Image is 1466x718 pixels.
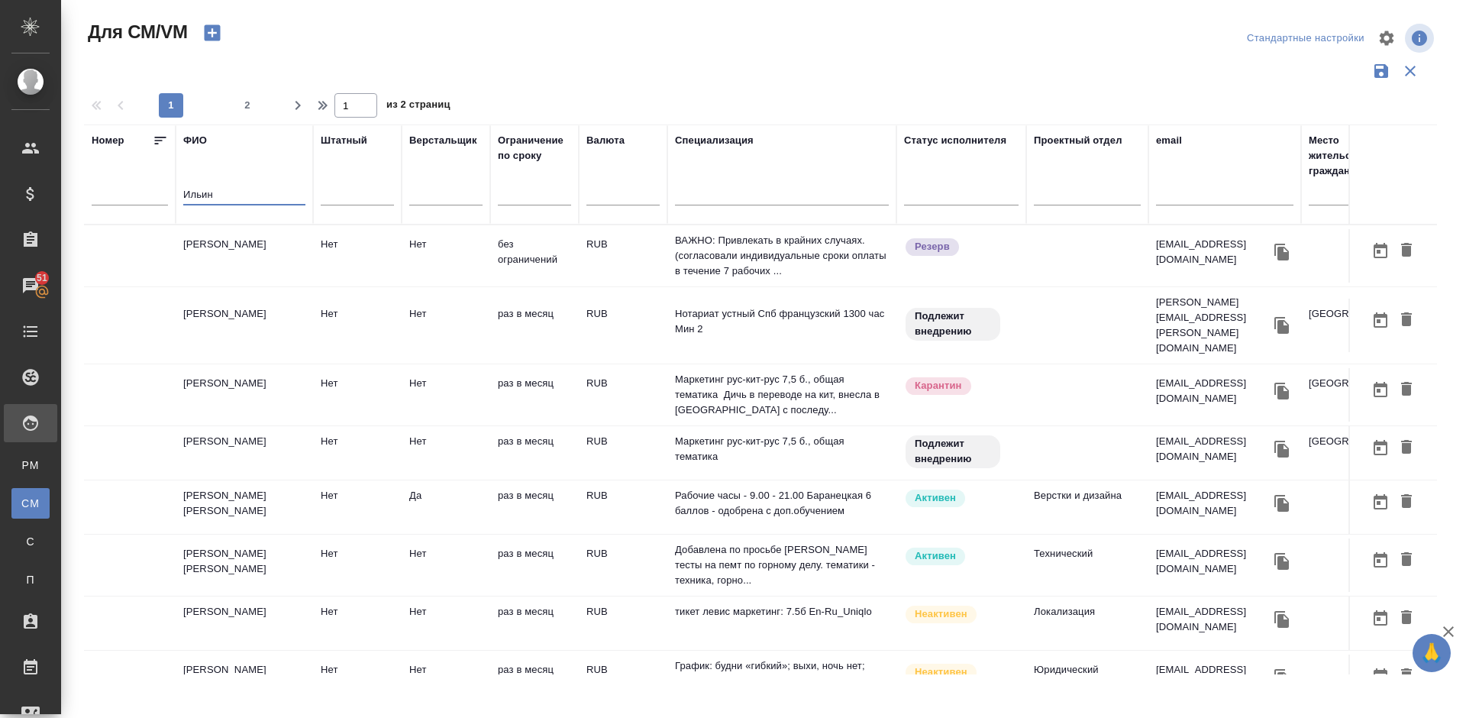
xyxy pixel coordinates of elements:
td: Да [402,480,490,534]
div: Свежая кровь: на первые 3 заказа по тематике ставь редактора и фиксируй оценки [904,434,1019,470]
button: Открыть календарь загрузки [1368,306,1393,335]
p: ВАЖНО: Привлекать в крайних случаях.(согласовали индивидуальные сроки оплаты в течение 7 рабочих ... [675,233,889,279]
span: С [19,534,42,549]
div: Свежая кровь: на первые 3 заказа по тематике ставь редактора и фиксируй оценки [904,306,1019,342]
p: Неактивен [915,606,967,622]
div: email [1156,133,1182,148]
p: Неактивен [915,665,967,680]
p: Активен [915,490,956,506]
td: RUB [579,655,667,708]
td: [PERSON_NAME] [176,597,313,650]
button: Удалить [1393,604,1419,632]
td: [GEOGRAPHIC_DATA] [1301,299,1439,352]
a: CM [11,488,50,519]
button: Скопировать [1271,608,1293,631]
td: Нет [402,368,490,422]
button: Удалить [1393,662,1419,691]
td: RUB [579,426,667,480]
td: Нет [402,597,490,650]
button: Открыть календарь загрузки [1368,604,1393,632]
span: из 2 страниц [386,95,450,118]
td: раз в месяц [490,426,579,480]
div: Специализация [675,133,754,148]
span: 2 [235,98,260,113]
td: раз в месяц [490,299,579,352]
p: Добавлена по просьбе [PERSON_NAME] тесты на пемт по горному делу. тематики - техника, горно... [675,542,889,588]
div: Появились вопросики: не привлекай исполнителя, пока его статус не сменился на «Активен» [904,376,1019,396]
div: Номер [92,133,124,148]
p: Резерв [915,239,950,254]
td: раз в месяц [490,655,579,708]
div: Рядовой исполнитель: назначай с учетом рейтинга [904,488,1019,509]
button: Удалить [1393,306,1419,335]
td: [PERSON_NAME] [PERSON_NAME] [176,480,313,534]
span: CM [19,496,42,511]
span: 🙏 [1419,637,1445,669]
div: Проектный отдел [1034,133,1122,148]
td: [PERSON_NAME] [176,655,313,708]
td: раз в месяц [490,597,579,650]
span: Настроить таблицу [1368,20,1405,57]
div: Статус исполнителя [904,133,1006,148]
button: 🙏 [1413,634,1451,672]
p: Карантин [915,378,962,393]
button: Открыть календарь загрузки [1368,376,1393,404]
td: Нет [313,655,402,708]
td: Нет [313,426,402,480]
div: Наши пути разошлись: исполнитель с нами не работает [904,662,1019,683]
div: split button [1243,27,1368,50]
button: Удалить [1393,237,1419,265]
div: Штатный [321,133,367,148]
p: Подлежит внедрению [915,309,991,339]
td: RUB [579,480,667,534]
p: [EMAIL_ADDRESS][DOMAIN_NAME] [1156,434,1271,464]
td: Локализация [1026,597,1148,650]
button: Скопировать [1271,492,1293,515]
div: На крайний случай: тут высокое качество, но есть другие проблемы [904,237,1019,257]
span: П [19,572,42,587]
td: [PERSON_NAME] [PERSON_NAME] [176,538,313,592]
p: [EMAIL_ADDRESS][DOMAIN_NAME] [1156,488,1271,519]
button: Скопировать [1271,241,1293,264]
button: 2 [235,93,260,118]
td: Нет [313,538,402,592]
td: Нет [402,229,490,283]
p: График: будни «гибкий»; выхи, ночь нет; оперативно «с 10». Nuclear_Legal_En-Ru_Translator_7 Заяв... [675,658,889,704]
button: Скопировать [1271,550,1293,573]
span: 51 [27,270,57,286]
div: Наши пути разошлись: исполнитель с нами не работает [904,604,1019,625]
p: [PERSON_NAME][EMAIL_ADDRESS][PERSON_NAME][DOMAIN_NAME] [1156,295,1271,356]
td: [PERSON_NAME] [176,426,313,480]
td: [PERSON_NAME] [176,229,313,283]
div: Место жительства(Город), гражданство [1309,133,1431,179]
td: [PERSON_NAME] [176,368,313,422]
button: Скопировать [1271,438,1293,461]
p: [EMAIL_ADDRESS][DOMAIN_NAME] [1156,662,1271,693]
td: Нет [402,299,490,352]
button: Удалить [1393,434,1419,462]
a: 51 [4,267,57,305]
td: Нет [313,480,402,534]
span: Для СМ/VM [84,20,188,44]
td: Нет [313,368,402,422]
td: Нет [313,597,402,650]
td: RUB [579,538,667,592]
p: [EMAIL_ADDRESS][DOMAIN_NAME] [1156,604,1271,635]
td: Технический [1026,538,1148,592]
button: Удалить [1393,376,1419,404]
p: [EMAIL_ADDRESS][DOMAIN_NAME] [1156,237,1271,267]
td: RUB [579,597,667,650]
span: PM [19,458,42,473]
button: Удалить [1393,546,1419,574]
p: Рабочие часы - 9.00 - 21.00 Баранецкая 6 баллов - одобрена с доп.обучением [675,488,889,519]
button: Открыть календарь загрузки [1368,237,1393,265]
p: Маркетинг рус-кит-рус 7,5 б., общая тематика Дичь в переводе на кит, внесла в [GEOGRAPHIC_DATA] с... [675,372,889,418]
p: [EMAIL_ADDRESS][DOMAIN_NAME] [1156,546,1271,577]
div: Верстальщик [409,133,477,148]
td: Нет [402,538,490,592]
span: Посмотреть информацию [1405,24,1437,53]
button: Сохранить фильтры [1367,57,1396,86]
td: раз в месяц [490,538,579,592]
button: Скопировать [1271,380,1293,403]
button: Создать [194,20,231,46]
